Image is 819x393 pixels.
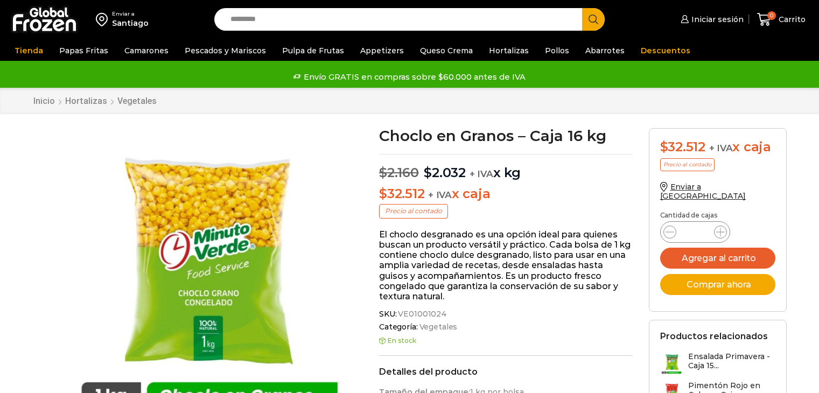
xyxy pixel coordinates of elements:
[688,352,775,370] h3: Ensalada Primavera - Caja 15...
[660,352,775,375] a: Ensalada Primavera - Caja 15...
[660,139,775,155] div: x caja
[379,337,633,345] p: En stock
[9,40,48,61] a: Tienda
[117,96,157,106] a: Vegetales
[379,367,633,377] h2: Detalles del producto
[418,322,458,332] a: Vegetales
[660,139,668,155] span: $
[179,40,271,61] a: Pescados y Mariscos
[582,8,605,31] button: Search button
[484,40,534,61] a: Hortalizas
[33,96,157,106] nav: Breadcrumb
[776,14,806,25] span: Carrito
[635,40,696,61] a: Descuentos
[754,7,808,32] a: 0 Carrito
[112,18,149,29] div: Santiago
[580,40,630,61] a: Abarrotes
[379,204,448,218] p: Precio al contado
[767,11,776,20] span: 0
[379,154,633,181] p: x kg
[660,274,775,295] button: Comprar ahora
[379,128,633,143] h1: Choclo en Granos – Caja 16 kg
[470,169,493,179] span: + IVA
[689,14,744,25] span: Iniciar sesión
[660,139,705,155] bdi: 32.512
[540,40,575,61] a: Pollos
[428,190,452,200] span: + IVA
[379,186,387,201] span: $
[424,165,432,180] span: $
[65,96,108,106] a: Hortalizas
[379,165,419,180] bdi: 2.160
[277,40,349,61] a: Pulpa de Frutas
[415,40,478,61] a: Queso Crema
[112,10,149,18] div: Enviar a
[660,331,768,341] h2: Productos relacionados
[379,165,387,180] span: $
[660,248,775,269] button: Agregar al carrito
[685,224,705,240] input: Product quantity
[379,186,424,201] bdi: 32.512
[424,165,466,180] bdi: 2.032
[660,212,775,219] p: Cantidad de cajas
[660,158,715,171] p: Precio al contado
[678,9,744,30] a: Iniciar sesión
[660,182,746,201] a: Enviar a [GEOGRAPHIC_DATA]
[709,143,733,153] span: + IVA
[379,322,633,332] span: Categoría:
[379,310,633,319] span: SKU:
[396,310,447,319] span: VE01001024
[33,96,55,106] a: Inicio
[379,186,633,202] p: x caja
[96,10,112,29] img: address-field-icon.svg
[379,229,633,301] p: El choclo desgranado es una opción ideal para quienes buscan un producto versátil y práctico. Cad...
[355,40,409,61] a: Appetizers
[119,40,174,61] a: Camarones
[54,40,114,61] a: Papas Fritas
